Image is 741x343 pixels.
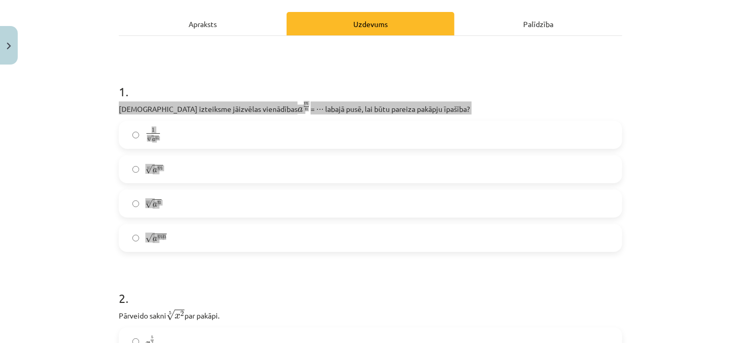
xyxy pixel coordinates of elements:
span: √ [145,234,153,243]
span: a [298,107,303,112]
span: a [153,168,157,173]
img: icon-close-lesson-0947bae3869378f0d4975bcd49f059093ad1ed9edebbc8119c70593378902aed.svg [7,43,11,49]
span: n [305,108,308,111]
span: √ [147,136,152,142]
p: [DEMOGRAPHIC_DATA] izteiksme jāizvēlas vienādības = ⋯ labajā pusē, lai būtu pareiza pakāpju īpašība? [119,101,622,115]
span: m [304,103,308,105]
span: 2 [180,311,184,316]
p: Pārveido sakni par pakāpi. [119,308,622,321]
span: m [157,236,163,239]
span: √ [145,165,153,174]
div: Palīdzība [454,12,622,35]
span: n [157,201,161,205]
span: √ [166,310,175,321]
span: √ [145,199,153,208]
span: 1 [152,128,155,133]
h1: 1 . [119,66,622,98]
span: a [153,202,157,207]
span: m [157,167,163,170]
span: 5 [151,336,153,339]
span: a [153,237,157,242]
span: x [175,314,180,319]
div: Apraksts [119,12,287,35]
h1: 2 . [119,273,622,305]
span: a [152,138,155,142]
span: n [163,236,166,239]
div: Uzdevums [287,12,454,35]
span: m [155,137,159,140]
